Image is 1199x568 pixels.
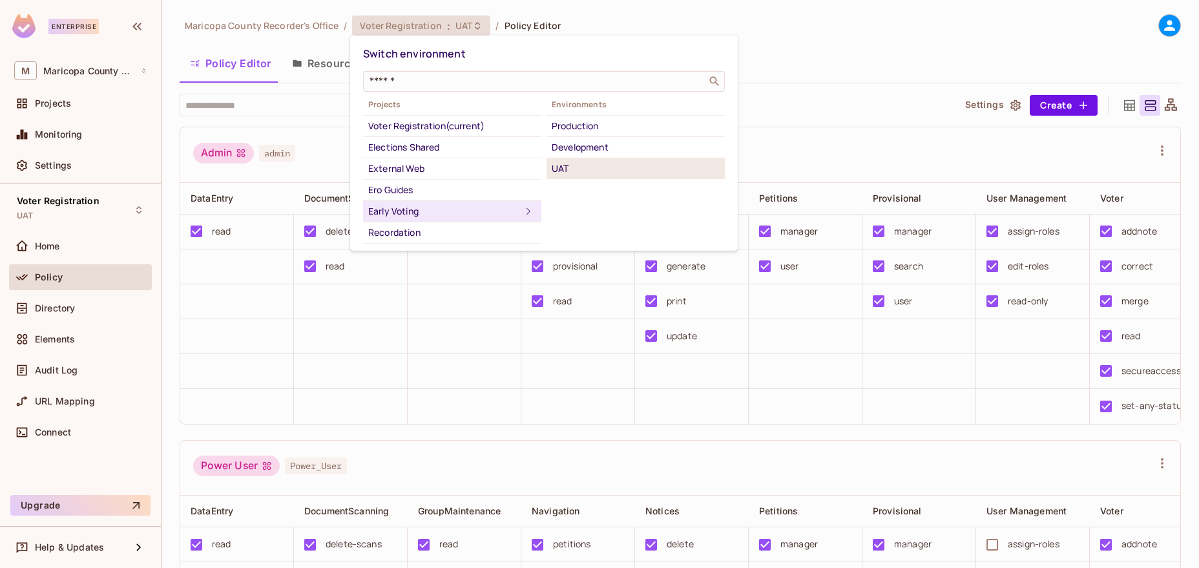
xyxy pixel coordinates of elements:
div: UAT [552,161,720,176]
div: Ero Guides [368,182,536,198]
span: Projects [363,100,541,110]
div: Voter Registration (current) [368,118,536,134]
div: External Web [368,161,536,176]
div: Recordation [368,225,536,240]
span: Environments [547,100,725,110]
div: Elections Shared [368,140,536,155]
div: Production [552,118,720,134]
span: Switch environment [363,47,466,61]
div: Development [552,140,720,155]
div: Early Voting [368,204,521,219]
